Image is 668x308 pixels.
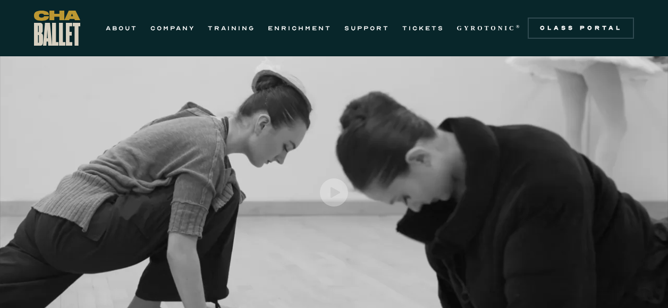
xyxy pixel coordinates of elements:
[208,22,255,35] a: TRAINING
[106,22,138,35] a: ABOUT
[402,22,444,35] a: TICKETS
[457,22,522,35] a: GYROTONIC®
[528,18,634,39] a: Class Portal
[34,11,80,46] a: home
[534,24,628,32] div: Class Portal
[516,24,522,29] sup: ®
[150,22,195,35] a: COMPANY
[457,24,516,32] strong: GYROTONIC
[268,22,332,35] a: ENRICHMENT
[344,22,390,35] a: SUPPORT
